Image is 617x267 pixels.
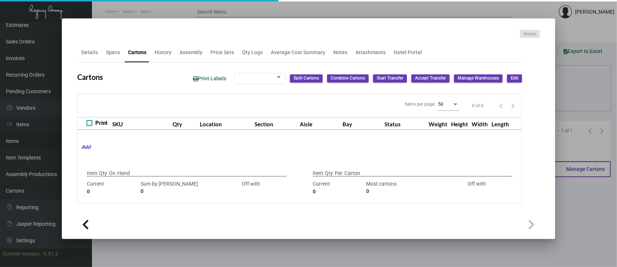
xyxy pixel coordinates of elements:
th: Bay [341,117,383,130]
p: On [109,169,116,177]
span: Print [95,119,107,127]
div: Details [81,49,98,56]
div: 0 of 0 [472,102,483,109]
button: Edit [507,74,522,82]
div: Current [313,180,363,196]
div: Most cartons [366,180,448,196]
p: Item [313,169,323,177]
div: Average Cost Summary [271,49,325,56]
div: Attachments [355,49,386,56]
th: Qty [171,117,198,130]
span: Edit [511,75,518,81]
th: Section [253,117,298,130]
p: Qty [99,169,107,177]
th: Length [490,117,511,130]
th: SKU [110,117,170,130]
div: Cartons [128,49,146,56]
button: Next page [507,100,519,112]
button: Start Transfer [373,74,407,82]
div: Off with [452,180,502,196]
button: Previous page [495,100,507,112]
span: Accept Transfer [415,75,446,81]
button: Manage Warehouses [454,74,503,82]
span: 50 [438,102,443,107]
p: Qty [325,169,333,177]
div: Qty Logs [242,49,263,56]
button: Accept Transfer [411,74,450,82]
th: Aisle [298,117,341,130]
p: Per [335,169,343,177]
h2: Cartons [77,73,103,81]
mat-hint: Add [78,143,91,151]
div: Notes [333,49,347,56]
div: Current version: [3,250,40,258]
button: Split Cartons [290,74,323,82]
p: Hand [117,169,130,177]
p: Item [87,169,97,177]
div: Current [87,180,137,196]
th: Weight [427,117,449,130]
mat-select: Items per page: [438,101,459,107]
th: Height [449,117,470,130]
span: Start Transfer [377,75,403,81]
button: Merge [520,30,540,38]
div: History [155,49,171,56]
span: Combine Cartons [331,75,365,81]
div: Specs [106,49,120,56]
div: Price Sets [210,49,234,56]
th: Status [383,117,427,130]
button: Combine Cartons [327,74,369,82]
span: Print Labels [193,75,226,81]
button: Print Labels [187,71,232,85]
div: Off with [226,180,276,196]
p: Carton [344,169,360,177]
div: 0.51.2 [43,250,58,258]
th: Location [198,117,253,130]
div: Sum by [PERSON_NAME] [141,180,223,196]
div: Hotel Portal [394,49,422,56]
span: Split Cartons [294,75,319,81]
div: Items per page: [405,101,435,108]
th: Width [470,117,490,130]
div: Assembly [180,49,202,56]
span: Manage Warehouses [458,75,499,81]
span: Merge [524,31,536,37]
